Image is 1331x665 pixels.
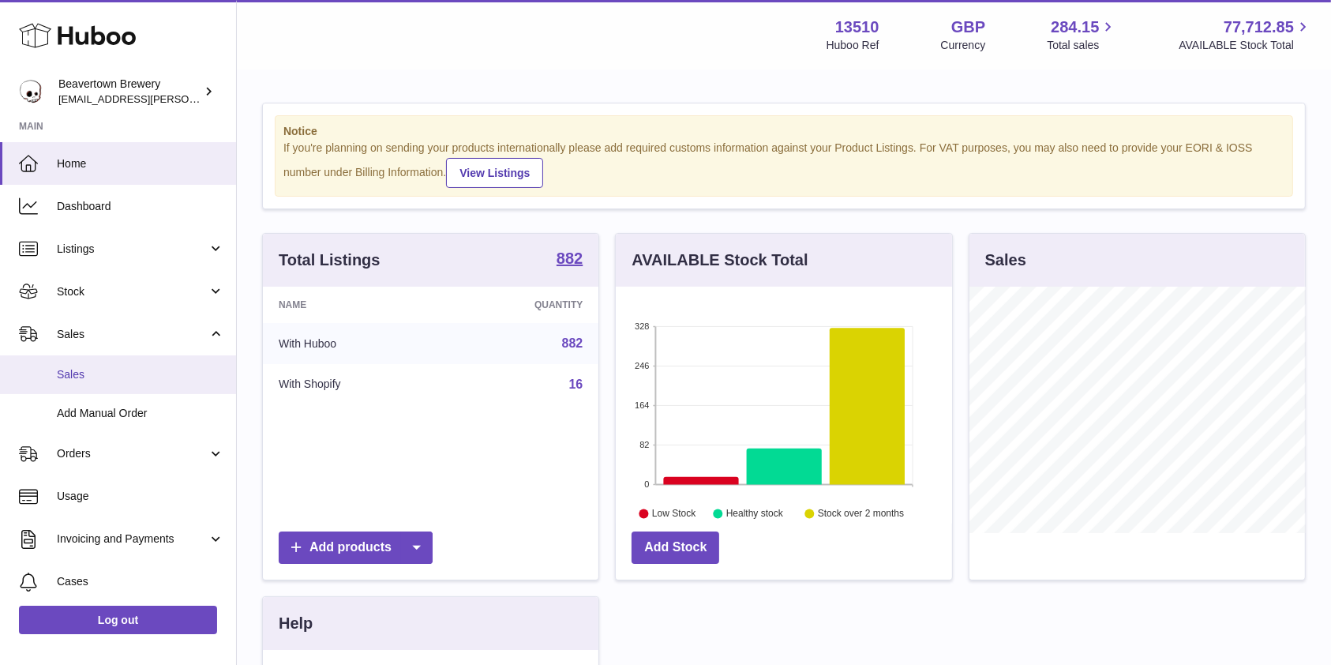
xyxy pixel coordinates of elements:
strong: 13510 [835,17,879,38]
a: Add products [279,532,433,564]
img: kit.lowe@beavertownbrewery.co.uk [19,80,43,103]
td: With Shopify [263,364,444,405]
a: 882 [562,336,583,350]
span: Usage [57,489,224,504]
span: Stock [57,284,208,299]
span: Home [57,156,224,171]
div: Huboo Ref [827,38,879,53]
a: Log out [19,606,217,634]
text: 246 [635,361,649,370]
span: 284.15 [1051,17,1099,38]
th: Name [263,287,444,323]
span: AVAILABLE Stock Total [1179,38,1312,53]
div: Beavertown Brewery [58,77,201,107]
span: Cases [57,574,224,589]
span: Dashboard [57,199,224,214]
a: View Listings [446,158,543,188]
span: Total sales [1047,38,1117,53]
span: Invoicing and Payments [57,532,208,547]
span: Sales [57,327,208,342]
a: 16 [569,378,583,391]
text: Stock over 2 months [818,508,904,519]
text: 0 [645,479,650,489]
td: With Huboo [263,323,444,364]
text: Healthy stock [726,508,784,519]
strong: 882 [557,250,583,266]
h3: Total Listings [279,250,381,271]
span: Listings [57,242,208,257]
span: 77,712.85 [1224,17,1294,38]
text: 328 [635,321,649,331]
span: Sales [57,367,224,382]
a: 882 [557,250,583,269]
div: If you're planning on sending your products internationally please add required customs informati... [283,141,1284,188]
text: 164 [635,400,649,410]
span: [EMAIL_ADDRESS][PERSON_NAME][DOMAIN_NAME] [58,92,317,105]
h3: Help [279,613,313,634]
text: 82 [640,440,650,449]
a: 77,712.85 AVAILABLE Stock Total [1179,17,1312,53]
h3: AVAILABLE Stock Total [632,250,808,271]
h3: Sales [985,250,1026,271]
strong: GBP [951,17,985,38]
a: Add Stock [632,532,719,564]
div: Currency [941,38,986,53]
th: Quantity [444,287,598,323]
text: Low Stock [652,508,696,519]
span: Add Manual Order [57,406,224,421]
a: 284.15 Total sales [1047,17,1117,53]
span: Orders [57,446,208,461]
strong: Notice [283,124,1284,139]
